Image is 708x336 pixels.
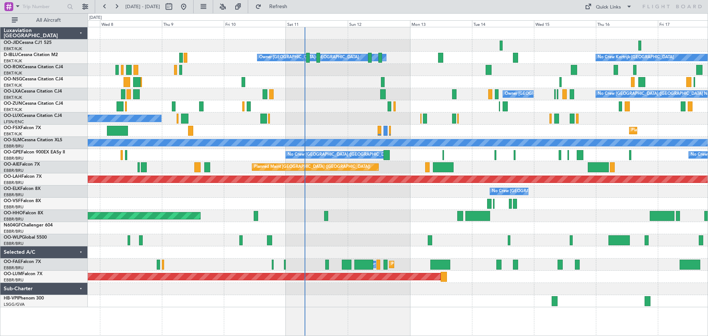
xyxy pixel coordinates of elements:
[4,53,58,57] a: D-IBLUCessna Citation M2
[4,180,24,186] a: EBBR/BRU
[125,3,160,10] span: [DATE] - [DATE]
[4,296,44,301] a: HB-VPIPhenom 300
[4,265,24,271] a: EBBR/BRU
[4,187,41,191] a: OO-ELKFalcon 8X
[4,211,43,215] a: OO-HHOFalcon 8X
[4,272,42,276] a: OO-LUMFalcon 7X
[391,259,456,270] div: Planned Maint Melsbroek Air Base
[4,41,19,45] span: OO-JID
[4,277,24,283] a: EBBR/BRU
[596,4,621,11] div: Quick Links
[4,235,47,240] a: OO-WLPGlobal 5500
[4,46,22,52] a: EBKT/KJK
[4,156,24,161] a: EBBR/BRU
[534,20,596,27] div: Wed 15
[4,126,21,130] span: OO-FSX
[4,162,40,167] a: OO-AIEFalcon 7X
[4,150,21,155] span: OO-GPE
[472,20,534,27] div: Tue 14
[4,223,53,228] a: N604GFChallenger 604
[4,70,22,76] a: EBKT/KJK
[4,77,22,82] span: OO-NSG
[100,20,162,27] div: Wed 8
[286,20,348,27] div: Sat 11
[4,138,62,142] a: OO-SLMCessna Citation XLS
[4,101,63,106] a: OO-ZUNCessna Citation CJ4
[505,89,604,100] div: Owner [GEOGRAPHIC_DATA]-[GEOGRAPHIC_DATA]
[4,65,22,69] span: OO-ROK
[410,20,472,27] div: Mon 13
[8,14,80,26] button: All Aircraft
[22,1,65,12] input: Trip Number
[4,217,24,222] a: EBBR/BRU
[4,168,24,173] a: EBBR/BRU
[19,18,78,23] span: All Aircraft
[4,65,63,69] a: OO-ROKCessna Citation CJ4
[288,149,411,160] div: No Crew [GEOGRAPHIC_DATA] ([GEOGRAPHIC_DATA] National)
[4,296,18,301] span: HB-VPI
[4,41,52,45] a: OO-JIDCessna CJ1 525
[4,199,21,203] span: OO-VSF
[4,77,63,82] a: OO-NSGCessna Citation CJ4
[4,143,24,149] a: EBBR/BRU
[4,302,25,307] a: LSGG/GVA
[4,211,23,215] span: OO-HHO
[4,131,22,137] a: EBKT/KJK
[263,4,294,9] span: Refresh
[4,235,22,240] span: OO-WLP
[4,89,62,94] a: OO-LXACessna Citation CJ4
[259,52,359,63] div: Owner [GEOGRAPHIC_DATA]-[GEOGRAPHIC_DATA]
[598,52,674,63] div: No Crew Kortrijk-[GEOGRAPHIC_DATA]
[4,192,24,198] a: EBBR/BRU
[4,126,41,130] a: OO-FSXFalcon 7X
[4,204,24,210] a: EBBR/BRU
[581,1,636,13] button: Quick Links
[4,107,22,112] a: EBKT/KJK
[4,229,24,234] a: EBBR/BRU
[4,138,21,142] span: OO-SLM
[348,20,410,27] div: Sun 12
[4,272,22,276] span: OO-LUM
[4,114,21,118] span: OO-LUX
[492,186,615,197] div: No Crew [GEOGRAPHIC_DATA] ([GEOGRAPHIC_DATA] National)
[252,1,296,13] button: Refresh
[4,114,62,118] a: OO-LUXCessna Citation CJ4
[4,53,18,57] span: D-IBLU
[4,260,41,264] a: OO-FAEFalcon 7X
[4,162,20,167] span: OO-AIE
[4,150,65,155] a: OO-GPEFalcon 900EX EASy II
[596,20,658,27] div: Thu 16
[89,15,102,21] div: [DATE]
[224,20,286,27] div: Fri 10
[4,174,21,179] span: OO-LAH
[4,199,41,203] a: OO-VSFFalcon 8X
[4,58,22,64] a: EBKT/KJK
[4,119,24,125] a: LFSN/ENC
[4,223,21,228] span: N604GF
[4,95,22,100] a: EBKT/KJK
[162,20,224,27] div: Thu 9
[4,83,22,88] a: EBKT/KJK
[254,162,370,173] div: Planned Maint [GEOGRAPHIC_DATA] ([GEOGRAPHIC_DATA])
[4,187,20,191] span: OO-ELK
[4,101,22,106] span: OO-ZUN
[4,174,42,179] a: OO-LAHFalcon 7X
[4,89,21,94] span: OO-LXA
[4,260,21,264] span: OO-FAE
[4,241,24,246] a: EBBR/BRU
